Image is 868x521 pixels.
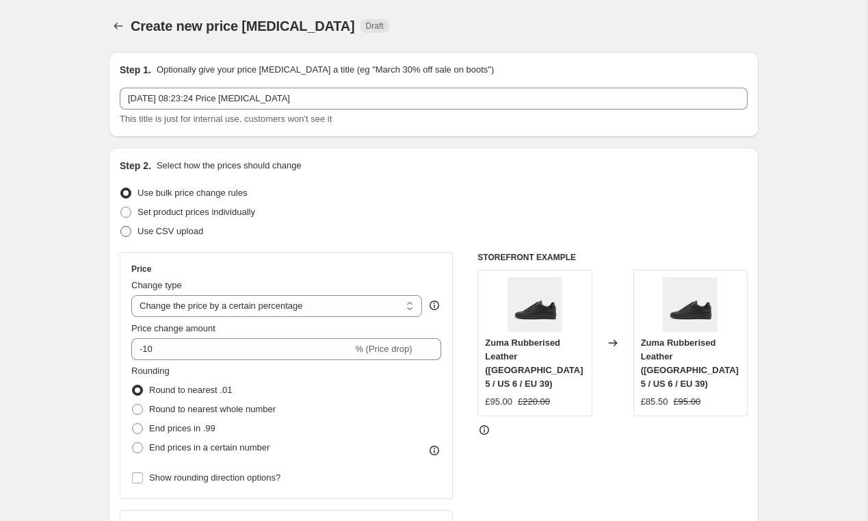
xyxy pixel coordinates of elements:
strike: £220.00 [518,395,550,409]
strike: £95.00 [673,395,700,409]
span: Use bulk price change rules [137,188,247,198]
span: % (Price drop) [355,344,412,354]
span: Change type [131,280,182,290]
span: Draft [366,21,384,31]
h2: Step 1. [120,63,151,77]
div: £95.00 [485,395,512,409]
span: Zuma Rubberised Leather ([GEOGRAPHIC_DATA] 5 / US 6 / EU 39) [641,338,739,389]
div: help [428,298,441,312]
h6: STOREFRONT EXAMPLE [477,252,748,263]
span: End prices in a certain number [149,442,269,453]
h3: Price [131,264,151,275]
button: Price change jobs [109,16,128,36]
span: End prices in .99 [149,423,215,433]
span: Set product prices individually [137,207,255,217]
img: premium-leather-sneakers-zuma-black_80x.jpg [508,277,562,332]
span: Round to nearest whole number [149,404,276,414]
p: Select how the prices should change [157,159,302,173]
span: Price change amount [131,323,215,333]
span: Rounding [131,366,170,376]
input: -15 [131,338,352,360]
input: 30% off holiday sale [120,88,748,110]
span: This title is just for internal use, customers won't see it [120,114,332,124]
div: £85.50 [641,395,668,409]
span: Round to nearest .01 [149,385,232,395]
h2: Step 2. [120,159,151,173]
span: Zuma Rubberised Leather ([GEOGRAPHIC_DATA] 5 / US 6 / EU 39) [485,338,583,389]
span: Show rounding direction options? [149,472,280,483]
span: Use CSV upload [137,226,203,236]
img: premium-leather-sneakers-zuma-black_80x.jpg [663,277,718,332]
span: Create new price [MEDICAL_DATA] [131,18,355,34]
p: Optionally give your price [MEDICAL_DATA] a title (eg "March 30% off sale on boots") [157,63,494,77]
